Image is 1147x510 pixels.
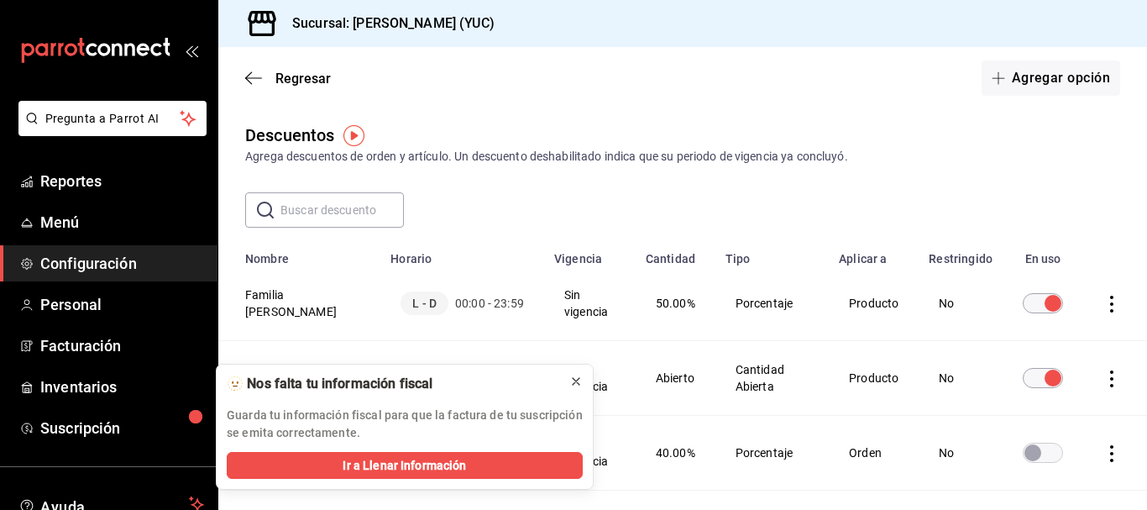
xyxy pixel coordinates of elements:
td: Abierto [636,341,715,416]
th: Restringido [919,241,1003,266]
td: Sin vigencia [544,266,636,341]
span: Ir a Llenar Información [343,457,466,475]
td: Cantidad Abierta [715,341,829,416]
span: 50.00% [656,297,695,310]
span: Personal [40,293,204,316]
img: Tooltip marker [343,125,364,146]
td: Porcentaje [715,416,829,491]
button: open_drawer_menu [185,44,198,57]
td: Producto [829,266,919,341]
div: Agrega descuentos de orden y artículo. Un descuento deshabilitado indica que su periodo de vigenc... [245,148,1120,166]
span: Reportes [40,170,204,192]
span: Pregunta a Parrot AI [45,110,181,128]
span: Configuración [40,252,204,275]
div: Descuentos [245,123,334,148]
button: actions [1103,445,1120,462]
td: Porcentaje [715,266,829,341]
a: Pregunta a Parrot AI [12,122,207,139]
span: 40.00% [656,446,695,460]
span: Suscripción [40,417,204,439]
th: Familia [PERSON_NAME] [218,266,380,341]
button: Ir a Llenar Información [227,452,583,479]
th: Tipo [715,241,829,266]
span: Menú [40,211,204,234]
p: Guarda tu información fiscal para que la factura de tu suscripción se emita correctamente. [227,407,583,442]
span: Facturación [40,334,204,357]
td: - [380,341,544,416]
span: L - D [401,292,448,315]
span: 00:00 - 23:59 [455,295,524,312]
span: Inventarios [40,376,204,398]
td: No [919,266,1003,341]
td: Producto [829,341,919,416]
button: Agregar opción [982,60,1120,96]
div: 🫥 Nos falta tu información fiscal [227,375,556,393]
th: En uso [1003,241,1083,266]
td: No [919,341,1003,416]
td: No [919,416,1003,491]
button: Regresar [245,71,331,87]
td: Orden [829,416,919,491]
th: Horario [380,241,544,266]
button: actions [1103,371,1120,387]
th: Descuento especial [218,341,380,416]
h3: Sucursal: [PERSON_NAME] (YUC) [279,13,495,34]
th: Aplicar a [829,241,919,266]
input: Buscar descuento [280,193,404,227]
button: Pregunta a Parrot AI [18,101,207,136]
th: Vigencia [544,241,636,266]
td: Sin vigencia [544,341,636,416]
button: actions [1103,296,1120,313]
th: Cantidad [636,241,715,266]
span: Regresar [275,71,331,87]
